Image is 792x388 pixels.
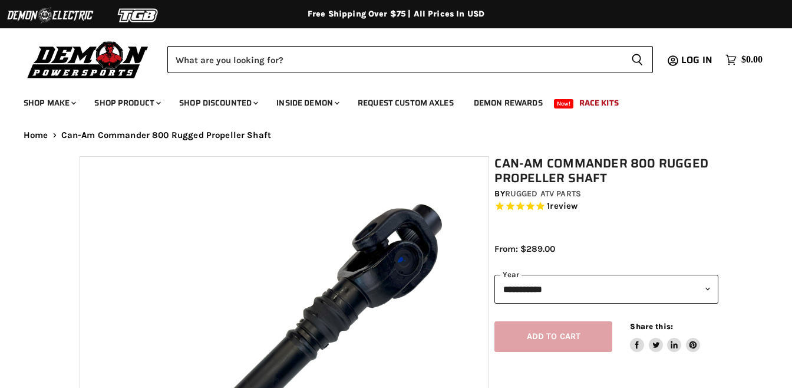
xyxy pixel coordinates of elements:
button: Search [622,46,653,73]
aside: Share this: [630,321,700,353]
a: Request Custom Axles [349,91,463,115]
img: Demon Electric Logo 2 [6,4,94,27]
a: Race Kits [570,91,628,115]
span: 1 reviews [547,201,577,212]
a: Shop Make [15,91,83,115]
span: review [550,201,577,212]
a: Home [24,130,48,140]
span: Can-Am Commander 800 Rugged Propeller Shaft [61,130,271,140]
input: Search [167,46,622,73]
div: by [494,188,718,200]
h1: Can-Am Commander 800 Rugged Propeller Shaft [494,156,718,186]
a: Inside Demon [268,91,346,115]
span: Share this: [630,322,672,331]
span: Rated 5.0 out of 5 stars 1 reviews [494,200,718,213]
a: Shop Product [85,91,168,115]
span: New! [554,99,574,108]
span: $0.00 [741,54,763,65]
span: Log in [681,52,712,67]
img: Demon Powersports [24,38,153,80]
form: Product [167,46,653,73]
a: Log in [676,55,720,65]
a: Shop Discounted [170,91,265,115]
a: Rugged ATV Parts [505,189,581,199]
span: From: $289.00 [494,244,555,254]
select: year [494,275,718,304]
img: TGB Logo 2 [94,4,183,27]
a: $0.00 [720,51,768,68]
ul: Main menu [15,86,760,115]
a: Demon Rewards [465,91,552,115]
